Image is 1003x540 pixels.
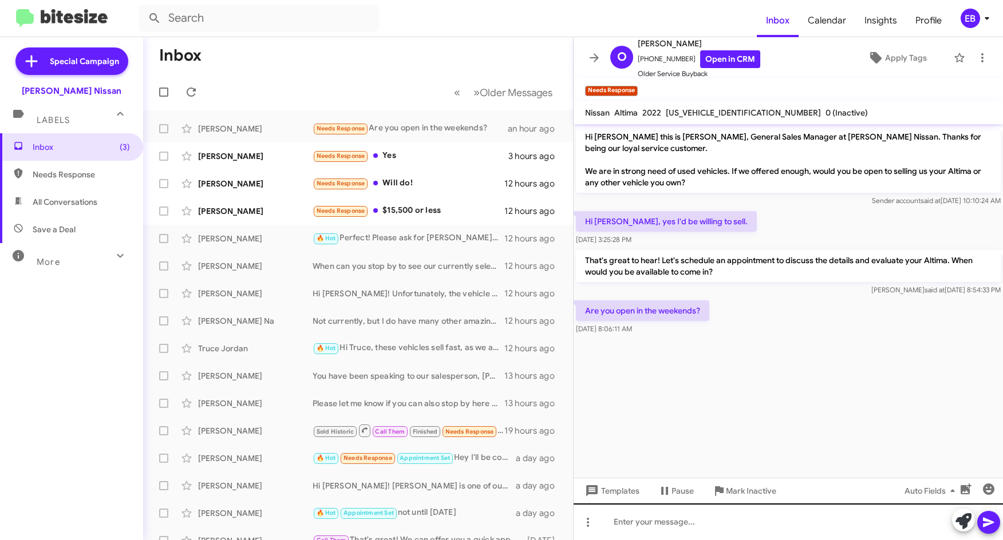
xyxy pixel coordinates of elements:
[480,86,552,99] span: Older Messages
[313,204,504,217] div: $15,500 or less
[317,125,365,132] span: Needs Response
[22,85,121,97] div: [PERSON_NAME] Nissan
[313,423,504,438] div: Inbound Call
[198,233,313,244] div: [PERSON_NAME]
[313,451,516,464] div: Hey I'll be coming there [DATE] morning, I've already made an appointment with [PERSON_NAME]
[413,428,438,435] span: Finished
[961,9,980,28] div: EB
[198,507,313,519] div: [PERSON_NAME]
[504,398,564,409] div: 13 hours ago
[638,50,760,68] span: [PHONE_NUMBER]
[516,452,564,464] div: a day ago
[508,150,564,162] div: 3 hours ago
[504,370,564,382] div: 13 hours ago
[504,288,564,299] div: 12 hours ago
[504,178,564,189] div: 12 hours ago
[576,300,709,321] p: Are you open in the weekends?
[343,509,394,517] span: Appointment Set
[198,425,313,436] div: [PERSON_NAME]
[467,81,559,104] button: Next
[504,425,564,436] div: 19 hours ago
[799,4,855,37] a: Calendar
[504,233,564,244] div: 12 hours ago
[313,398,504,409] div: Please let me know if you can also stop by here to take a look at some options!
[473,85,480,100] span: »
[317,454,336,462] span: 🔥 Hot
[726,481,776,501] span: Mark Inactive
[198,452,313,464] div: [PERSON_NAME]
[198,123,313,134] div: [PERSON_NAME]
[445,428,494,435] span: Needs Response
[198,480,313,491] div: [PERSON_NAME]
[317,152,365,160] span: Needs Response
[576,126,1001,193] p: Hi [PERSON_NAME] this is [PERSON_NAME], General Sales Manager at [PERSON_NAME] Nissan. Thanks for...
[198,150,313,162] div: [PERSON_NAME]
[313,149,508,162] div: Yes
[757,4,799,37] a: Inbox
[576,211,757,232] p: Hi [PERSON_NAME], yes I'd be willing to sell.
[317,428,354,435] span: Sold Historic
[198,315,313,327] div: [PERSON_NAME] Na
[198,178,313,189] div: [PERSON_NAME]
[895,481,969,501] button: Auto Fields
[37,257,60,267] span: More
[198,205,313,217] div: [PERSON_NAME]
[583,481,639,501] span: Templates
[33,141,130,153] span: Inbox
[846,47,948,68] button: Apply Tags
[198,398,313,409] div: [PERSON_NAME]
[504,260,564,272] div: 12 hours ago
[400,454,450,462] span: Appointment Set
[638,37,760,50] span: [PERSON_NAME]
[198,370,313,382] div: [PERSON_NAME]
[313,260,504,272] div: When can you stop by to see our currently selection?
[120,141,130,153] span: (3)
[343,454,392,462] span: Needs Response
[317,509,336,517] span: 🔥 Hot
[826,108,868,118] span: 0 (Inactive)
[855,4,906,37] a: Insights
[313,288,504,299] div: Hi [PERSON_NAME]! Unfortunately, the vehicle was sold. We do still have many aggressively priced ...
[448,81,559,104] nav: Page navigation example
[313,315,504,327] div: Not currently, but I do have many other amazing vehicles for you to look at! When can you stop by...
[638,68,760,80] span: Older Service Buyback
[317,235,336,242] span: 🔥 Hot
[672,481,694,501] span: Pause
[33,196,97,208] span: All Conversations
[700,50,760,68] a: Open in CRM
[317,180,365,187] span: Needs Response
[666,108,821,118] span: [US_VEHICLE_IDENTIFICATION_NUMBER]
[313,122,508,135] div: Are you open in the weekends?
[375,428,405,435] span: Call Them
[454,85,460,100] span: «
[37,115,70,125] span: Labels
[313,480,516,491] div: Hi [PERSON_NAME]! [PERSON_NAME] is one of our veteran Sales Professionals, you are in great hands...
[198,260,313,272] div: [PERSON_NAME]
[198,288,313,299] div: [PERSON_NAME]
[516,507,564,519] div: a day ago
[576,250,1001,282] p: That's great to hear! Let's schedule an appointment to discuss the details and evaluate your Alti...
[139,5,379,32] input: Search
[617,48,627,66] span: O
[921,196,941,205] span: said at
[504,315,564,327] div: 12 hours ago
[313,232,504,245] div: Perfect! Please ask for [PERSON_NAME], and we will help you out!
[925,285,945,294] span: said at
[50,55,119,67] span: Special Campaign
[317,207,365,215] span: Needs Response
[508,123,564,134] div: an hour ago
[33,224,76,235] span: Save a Deal
[516,480,564,491] div: a day ago
[906,4,951,37] a: Profile
[504,343,564,354] div: 12 hours ago
[447,81,467,104] button: Previous
[313,506,516,519] div: not until [DATE]
[585,86,638,96] small: Needs Response
[313,177,504,190] div: Will do!
[198,343,313,354] div: Truce Jordan
[871,285,1001,294] span: [PERSON_NAME] [DATE] 8:54:33 PM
